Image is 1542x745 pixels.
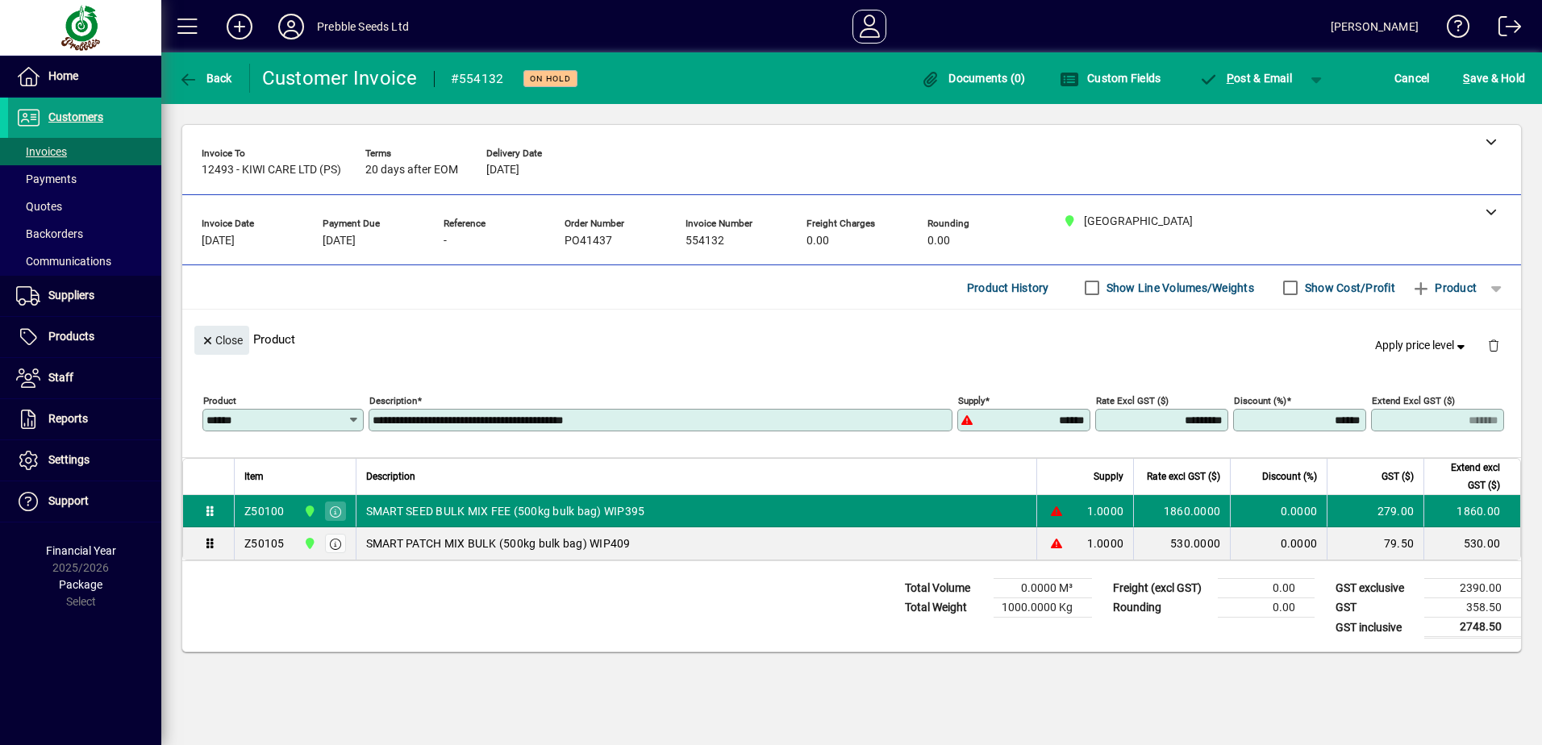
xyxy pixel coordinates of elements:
[1144,535,1220,551] div: 530.0000
[994,579,1092,598] td: 0.0000 M³
[16,173,77,185] span: Payments
[897,598,994,618] td: Total Weight
[366,468,415,485] span: Description
[323,235,356,248] span: [DATE]
[48,412,88,425] span: Reports
[1087,503,1124,519] span: 1.0000
[1087,535,1124,551] span: 1.0000
[48,289,94,302] span: Suppliers
[48,494,89,507] span: Support
[1234,395,1286,406] mat-label: Discount (%)
[48,453,90,466] span: Settings
[1424,618,1521,638] td: 2748.50
[161,64,250,93] app-page-header-button: Back
[1463,72,1469,85] span: S
[178,72,232,85] span: Back
[1382,468,1414,485] span: GST ($)
[48,371,73,384] span: Staff
[1103,280,1254,296] label: Show Line Volumes/Weights
[46,544,116,557] span: Financial Year
[365,164,458,177] span: 20 days after EOM
[244,468,264,485] span: Item
[1435,3,1470,56] a: Knowledge Base
[8,481,161,522] a: Support
[1096,395,1169,406] mat-label: Rate excl GST ($)
[202,164,341,177] span: 12493 - KIWI CARE LTD (PS)
[1423,495,1520,527] td: 1860.00
[1327,495,1423,527] td: 279.00
[927,235,950,248] span: 0.00
[1474,326,1513,364] button: Delete
[244,503,285,519] div: Z50100
[1327,598,1424,618] td: GST
[451,66,504,92] div: #554132
[1327,618,1424,638] td: GST inclusive
[8,165,161,193] a: Payments
[8,220,161,248] a: Backorders
[1094,468,1123,485] span: Supply
[201,327,243,354] span: Close
[182,310,1521,368] div: Product
[1434,459,1500,494] span: Extend excl GST ($)
[244,535,285,551] div: Z50105
[1230,495,1327,527] td: 0.0000
[16,255,111,268] span: Communications
[686,235,724,248] span: 554132
[194,326,249,355] button: Close
[8,317,161,357] a: Products
[16,145,67,158] span: Invoices
[1474,338,1513,352] app-page-header-button: Delete
[1262,468,1317,485] span: Discount (%)
[1218,598,1315,618] td: 0.00
[1411,275,1477,301] span: Product
[444,235,447,248] span: -
[8,358,161,398] a: Staff
[1327,527,1423,560] td: 79.50
[486,164,519,177] span: [DATE]
[16,200,62,213] span: Quotes
[1463,65,1525,91] span: ave & Hold
[1331,14,1419,40] div: [PERSON_NAME]
[1105,579,1218,598] td: Freight (excl GST)
[202,235,235,248] span: [DATE]
[174,64,236,93] button: Back
[1056,64,1165,93] button: Custom Fields
[1423,527,1520,560] td: 530.00
[366,535,631,551] span: SMART PATCH MIX BULK (500kg bulk bag) WIP409
[1424,598,1521,618] td: 358.50
[366,503,645,519] span: SMART SEED BULK MIX FEE (500kg bulk bag) WIP395
[1390,64,1434,93] button: Cancel
[1394,65,1430,91] span: Cancel
[1190,64,1300,93] button: Post & Email
[1060,72,1161,85] span: Custom Fields
[8,276,161,316] a: Suppliers
[530,73,571,84] span: On hold
[8,399,161,439] a: Reports
[59,578,102,591] span: Package
[1403,273,1485,302] button: Product
[262,65,418,91] div: Customer Invoice
[48,330,94,343] span: Products
[48,69,78,82] span: Home
[8,56,161,97] a: Home
[1369,331,1475,360] button: Apply price level
[8,193,161,220] a: Quotes
[299,502,318,520] span: CHRISTCHURCH
[1105,598,1218,618] td: Rounding
[1302,280,1395,296] label: Show Cost/Profit
[1424,579,1521,598] td: 2390.00
[921,72,1026,85] span: Documents (0)
[203,395,236,406] mat-label: Product
[806,235,829,248] span: 0.00
[1218,579,1315,598] td: 0.00
[16,227,83,240] span: Backorders
[1198,72,1292,85] span: ost & Email
[1372,395,1455,406] mat-label: Extend excl GST ($)
[917,64,1030,93] button: Documents (0)
[958,395,985,406] mat-label: Supply
[994,598,1092,618] td: 1000.0000 Kg
[48,110,103,123] span: Customers
[8,248,161,275] a: Communications
[1459,64,1529,93] button: Save & Hold
[1327,579,1424,598] td: GST exclusive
